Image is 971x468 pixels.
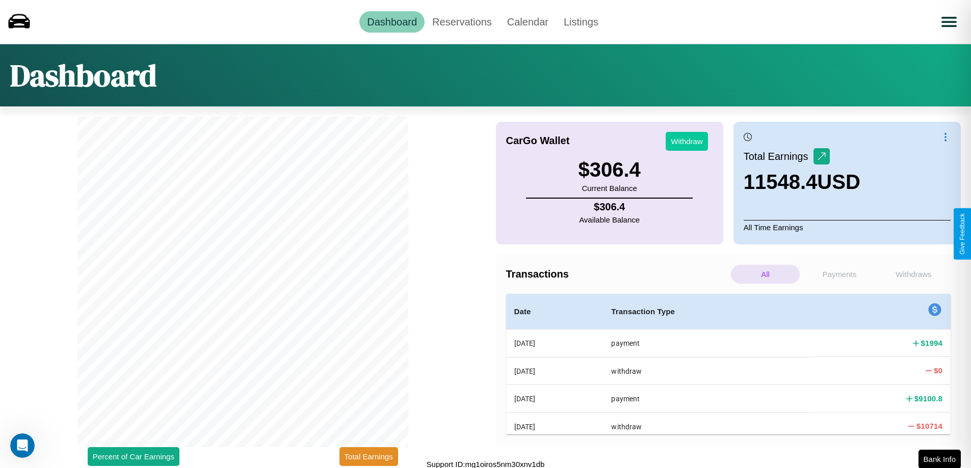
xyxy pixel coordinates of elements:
[916,421,942,431] h4: $ 10714
[603,385,809,412] th: payment
[579,201,640,213] h4: $ 306.4
[10,54,156,96] h1: Dashboard
[934,365,942,376] h4: $ 0
[603,412,809,440] th: withdraw
[879,265,948,284] p: Withdraws
[603,357,809,384] th: withdraw
[514,306,595,318] h4: Date
[578,181,640,195] p: Current Balance
[506,385,603,412] th: [DATE]
[506,268,728,280] h4: Transactions
[921,338,942,348] h4: $ 1994
[88,447,179,466] button: Percent of Car Earnings
[805,265,874,284] p: Payments
[506,412,603,440] th: [DATE]
[578,158,640,181] h3: $ 306.4
[579,213,640,227] p: Available Balance
[611,306,801,318] h4: Transaction Type
[339,447,398,466] button: Total Earnings
[506,135,570,147] h4: CarGo Wallet
[506,357,603,384] th: [DATE]
[500,11,556,33] a: Calendar
[959,213,966,255] div: Give Feedback
[744,147,813,166] p: Total Earnings
[935,8,963,36] button: Open menu
[744,220,951,234] p: All Time Earnings
[666,132,708,151] button: Withdraw
[556,11,606,33] a: Listings
[731,265,800,284] p: All
[914,393,942,404] h4: $ 9100.8
[10,433,35,458] iframe: Intercom live chat
[603,329,809,357] th: payment
[359,11,425,33] a: Dashboard
[744,171,860,194] h3: 11548.4 USD
[425,11,500,33] a: Reservations
[506,329,603,357] th: [DATE]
